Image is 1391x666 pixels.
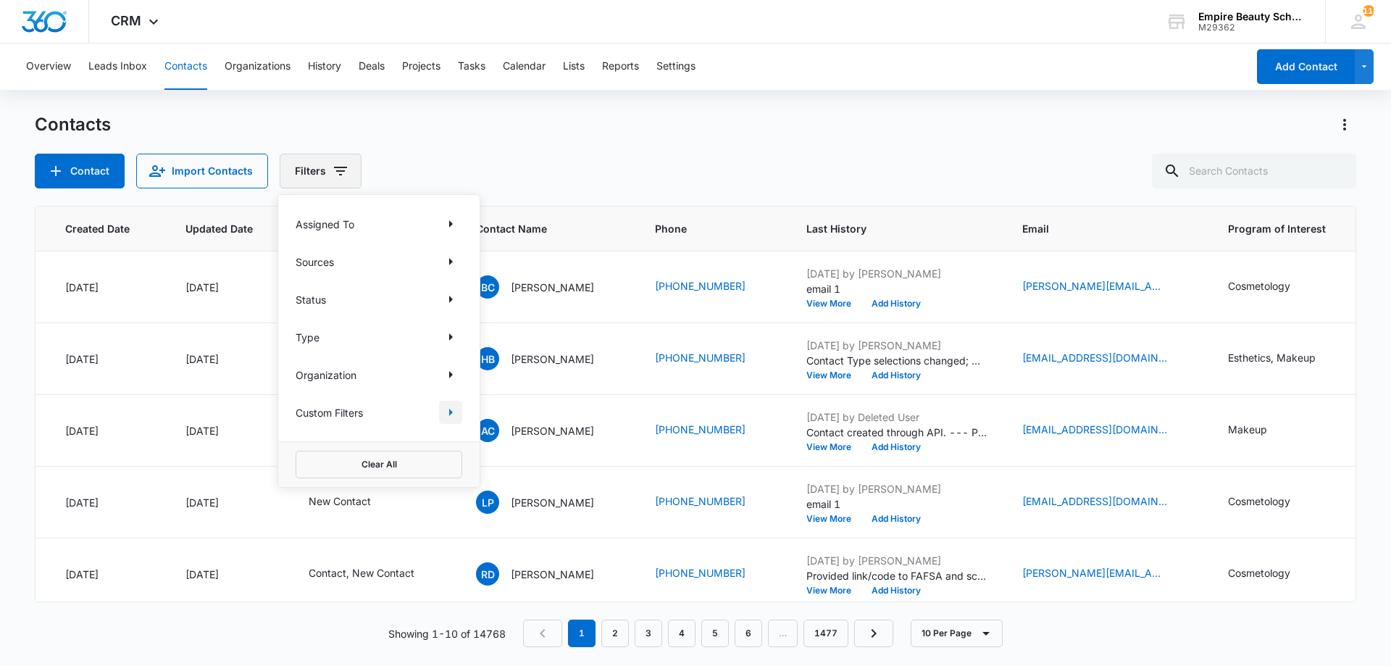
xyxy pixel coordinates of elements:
div: [DATE] [65,567,151,582]
a: [PERSON_NAME][EMAIL_ADDRESS][PERSON_NAME][DOMAIN_NAME] [1022,565,1167,580]
button: Add Contact [1257,49,1355,84]
button: Add History [861,443,931,451]
span: Last History [806,221,966,236]
a: [PHONE_NUMBER] [655,494,745,509]
div: Contact Name - Brooke CHENARD - Select to Edit Field [476,275,620,299]
p: Contact Type selections changed; New Contact was added. [806,353,987,368]
div: Phone - +16034097302 - Select to Edit Field [655,422,772,439]
div: Email - spendwell1975@gmail.com - Select to Edit Field [1022,422,1193,439]
div: Email - hannahbrennan00@gmail.com - Select to Edit Field [1022,350,1193,367]
a: Page 6 [735,620,762,647]
div: Phone - (603) 406-4673 - Select to Edit Field [655,565,772,583]
button: Add History [861,586,931,595]
button: Leads Inbox [88,43,147,90]
p: Type [296,330,319,345]
button: Projects [402,43,440,90]
p: email 1 [806,496,987,512]
span: Email [1022,221,1172,236]
button: Lists [563,43,585,90]
a: Page 2 [601,620,629,647]
button: Overview [26,43,71,90]
button: Show Organization filters [439,363,462,386]
button: Actions [1333,113,1356,136]
a: [PHONE_NUMBER] [655,422,745,437]
span: LP [476,491,499,514]
p: Showing 1-10 of 14768 [388,626,506,641]
button: View More [806,371,861,380]
div: Contact Name - Rachel Dalphond - Select to Edit Field [476,562,620,586]
div: Phone - (603) 489-3476 - Select to Edit Field [655,350,772,367]
nav: Pagination [523,620,893,647]
div: Program of Interest - Cosmetology - Select to Edit Field [1228,494,1316,511]
span: AC [476,419,499,442]
p: Status [296,292,326,307]
div: Contact Name - Lauren Ploss - Select to Edit Field [476,491,620,514]
div: notifications count [1363,5,1374,17]
a: Next Page [854,620,893,647]
button: Show Sources filters [439,250,462,273]
button: View More [806,299,861,308]
div: Email - laurenploss14@gmail.com - Select to Edit Field [1022,494,1193,511]
a: [PHONE_NUMBER] [655,350,745,365]
div: Contact Name - Hannah Brennan - Select to Edit Field [476,347,620,370]
button: Reports [602,43,639,90]
div: [DATE] [185,567,274,582]
div: [DATE] [185,351,274,367]
div: [DATE] [185,280,274,295]
button: Show Custom Filters filters [439,401,462,424]
button: 10 Per Page [911,620,1003,647]
button: Clear All [296,451,462,478]
p: [PERSON_NAME] [511,567,594,582]
p: Provided link/code to FAFSA and scholarship opps. Course outline and FA by program. 2025 and 2026... [806,568,987,583]
input: Search Contacts [1152,154,1356,188]
button: Deals [359,43,385,90]
button: Add History [861,299,931,308]
span: Contact Name [476,221,599,236]
button: Contacts [164,43,207,90]
a: Page 5 [701,620,729,647]
div: Program of Interest - Makeup - Select to Edit Field [1228,422,1293,439]
button: Settings [656,43,695,90]
a: [PERSON_NAME][EMAIL_ADDRESS][PERSON_NAME][DOMAIN_NAME] [1022,278,1167,294]
button: View More [806,443,861,451]
div: Program of Interest - Cosmetology - Select to Edit Field [1228,278,1316,296]
span: HB [476,347,499,370]
span: Updated Date [185,221,253,236]
h1: Contacts [35,114,111,136]
button: Add History [861,371,931,380]
p: [DATE] by [PERSON_NAME] [806,553,987,568]
div: Cosmetology [1228,278,1290,294]
a: Page 4 [668,620,695,647]
button: History [308,43,341,90]
button: Tasks [458,43,485,90]
p: [DATE] by [PERSON_NAME] [806,481,987,496]
p: [PERSON_NAME] [511,351,594,367]
p: [PERSON_NAME] [511,495,594,510]
div: account name [1198,11,1304,22]
div: [DATE] [185,423,274,438]
p: [DATE] by [PERSON_NAME] [806,266,987,281]
p: [DATE] by [PERSON_NAME] [806,338,987,353]
a: Page 1477 [803,620,848,647]
p: Sources [296,254,334,270]
div: Contact Type - Contact, New Contact - Select to Edit Field [309,565,440,583]
a: Page 3 [635,620,662,647]
button: Show Status filters [439,288,462,311]
span: 118 [1363,5,1374,17]
div: Contact Name - Angela Colson - Select to Edit Field [476,419,620,442]
div: Contact Type - New Contact - Select to Edit Field [309,494,397,511]
p: Custom Filters [296,405,363,420]
span: RD [476,562,499,586]
p: [PERSON_NAME] [511,423,594,438]
button: Add History [861,515,931,523]
div: New Contact [309,494,371,509]
div: Phone - (603) 560-3866 - Select to Edit Field [655,278,772,296]
div: Phone - (603) 391-7696 - Select to Edit Field [655,494,772,511]
p: Organization [296,367,356,383]
span: Created Date [65,221,130,236]
div: account id [1198,22,1304,33]
a: [EMAIL_ADDRESS][DOMAIN_NAME] [1022,350,1167,365]
button: View More [806,586,861,595]
button: Organizations [225,43,291,90]
button: Add Contact [35,154,125,188]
